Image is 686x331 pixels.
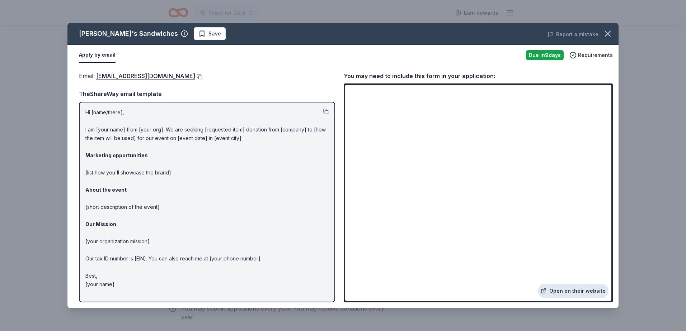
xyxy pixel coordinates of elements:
button: Report a mistake [548,30,598,39]
div: You may need to include this form in your application: [344,71,613,81]
span: Requirements [578,51,613,59]
button: Apply by email [79,48,116,63]
a: Open on their website [538,284,609,298]
div: TheShareWay email template [79,89,335,99]
div: [PERSON_NAME]'s Sandwiches [79,28,178,39]
button: Save [194,27,226,40]
strong: Marketing opportunities [85,152,148,158]
button: Requirements [569,51,613,59]
strong: About the event [85,187,127,193]
span: Save [208,29,221,38]
strong: Our Mission [85,221,116,227]
span: Email : [79,72,195,80]
div: Due in 9 days [526,50,564,60]
a: [EMAIL_ADDRESS][DOMAIN_NAME] [96,71,195,81]
p: Hi [name/there], I am [your name] from [your org]. We are seeking [requested item] donation from ... [85,108,329,289]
